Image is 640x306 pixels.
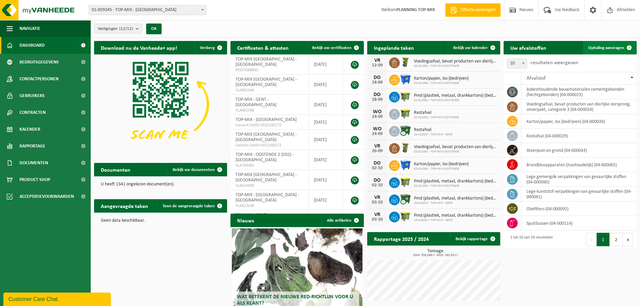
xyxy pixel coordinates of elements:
[94,199,155,212] h2: Aangevraagde taken
[309,150,343,170] td: [DATE]
[521,114,637,129] td: karton/papier, los (bedrijven) (04-000026)
[371,115,384,119] div: 24-09
[19,104,46,121] span: Contracten
[586,233,597,246] button: Previous
[371,149,384,154] div: 26-09
[371,75,384,80] div: DO
[400,91,411,102] img: WB-1100-HPE-GN-50
[146,24,162,34] button: OK
[371,58,384,63] div: VR
[236,57,297,67] span: TOP-MIX [GEOGRAPHIC_DATA] - [GEOGRAPHIC_DATA]
[19,188,74,205] span: Acceptatievoorwaarden
[459,7,497,13] span: Offerte aanvragen
[236,143,303,148] span: Consent-SelfD-VEG2200173
[400,56,411,68] img: WB-0060-HPE-GN-50
[414,81,469,85] span: 02-011061 - TOP-MIX OOSTENDE
[521,202,637,216] td: oliefilters (04-000092)
[236,97,276,107] span: TOP-MIX - GENT - [GEOGRAPHIC_DATA]
[236,132,297,142] span: TOP-MIX [GEOGRAPHIC_DATA] - [GEOGRAPHIC_DATA]
[371,178,384,183] div: DO
[623,233,633,246] button: Next
[89,5,206,15] span: 01-059345 - TOP-MIX - Oostende
[414,144,497,150] span: Voedingsafval, bevat producten van dierlijke oorsprong, onverpakt, categorie 3
[236,77,297,87] span: TOP-MIX [GEOGRAPHIC_DATA] - [GEOGRAPHIC_DATA]
[414,162,469,167] span: Karton/papier, los (bedrijven)
[367,232,435,245] h2: Rapportage 2025 / 2024
[414,93,497,98] span: Pmd (plastiek, metaal, drankkartons) (bedrijven)
[530,60,578,65] label: resultaten weergeven
[309,190,343,210] td: [DATE]
[414,201,497,205] span: 10-418247 - TOP-MIX - GENT
[371,97,384,102] div: 18-09
[414,98,497,102] span: 02-011061 - TOP-MIX OOSTENDE
[414,150,497,154] span: 02-011061 - TOP-MIX OOSTENDE
[236,163,303,168] span: VLA703485
[371,109,384,115] div: WO
[19,54,59,71] span: Bedrijfsgegevens
[400,142,411,154] img: WB-0060-HPE-GN-50
[414,116,459,120] span: 02-011061 - TOP-MIX OOSTENDE
[597,233,610,246] button: 1
[19,138,45,155] span: Rapportage
[19,37,45,54] span: Dashboard
[371,200,384,205] div: 03-10
[414,110,459,116] span: Restafval
[371,63,384,68] div: 12-09
[400,108,411,119] img: WB-1100-HPE-GN-50
[230,41,295,54] h2: Certificaten & attesten
[19,87,45,104] span: Gebruikers
[236,192,299,203] span: TOP-MIX - [GEOGRAPHIC_DATA] - [GEOGRAPHIC_DATA]
[309,75,343,95] td: [DATE]
[371,80,384,85] div: 18-09
[371,249,500,257] h3: Tonnage
[414,133,453,137] span: 10-418247 - TOP-MIX - GENT
[19,171,50,188] span: Product Shop
[19,71,58,87] span: Contactpersonen
[230,214,261,227] h2: Nieuws
[94,24,142,34] button: Vestigingen(12/12)
[400,211,411,222] img: WB-1100-HPE-GN-50
[507,58,527,69] span: 10
[101,182,220,187] p: U heeft 1341 ongelezen document(en).
[507,232,553,247] div: 1 tot 10 van 19 resultaten
[414,196,497,201] span: Pmd (plastiek, metaal, drankkartons) (bedrijven)
[507,59,527,68] span: 10
[521,187,637,202] td: lege kunststof verpakkingen van gevaarlijke stoffen (04-000081)
[322,214,363,227] a: Alle artikelen
[236,108,303,113] span: VLA901348
[309,170,343,190] td: [DATE]
[414,64,497,68] span: 02-011061 - TOP-MIX OOSTENDE
[583,41,636,54] a: Ophaling aanvragen
[19,121,40,138] span: Kalender
[414,127,453,133] span: Restafval
[414,184,497,188] span: 02-011061 - TOP-MIX OOSTENDE
[236,123,303,128] span: Consent-SelfD-VEG2200172
[167,163,226,176] a: Bekijk uw documenten
[195,41,226,54] button: Verberg
[588,46,624,50] span: Ophaling aanvragen
[367,41,421,54] h2: Ingeplande taken
[236,88,303,93] span: VLA901346
[371,143,384,149] div: VR
[521,172,637,187] td: lege gemengde verpakkingen van gevaarlijke stoffen (04-000080)
[94,163,137,176] h2: Documenten
[309,130,343,150] td: [DATE]
[163,204,215,208] span: Toon de aangevraagde taken
[414,218,497,222] span: 10-418247 - TOP-MIX - GENT
[119,27,133,31] count: (12/12)
[400,125,411,136] img: WB-1100-CU
[101,218,220,223] p: Geen data beschikbaar.
[236,183,303,188] span: VLA614403
[371,254,500,257] span: 2024: 556,066 t - 2025: 193,911 t
[371,126,384,132] div: WO
[521,129,637,143] td: restafval (04-000029)
[312,46,351,50] span: Bekijk uw certificaten
[453,46,488,50] span: Bekijk uw kalender
[521,99,637,114] td: voedingsafval, bevat producten van dierlijke oorsprong, onverpakt, categorie 3 (04-000024)
[94,41,184,54] h2: Download nu de Vanheede+ app!
[371,183,384,188] div: 02-10
[307,41,363,54] a: Bekijk uw certificaten
[371,92,384,97] div: DO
